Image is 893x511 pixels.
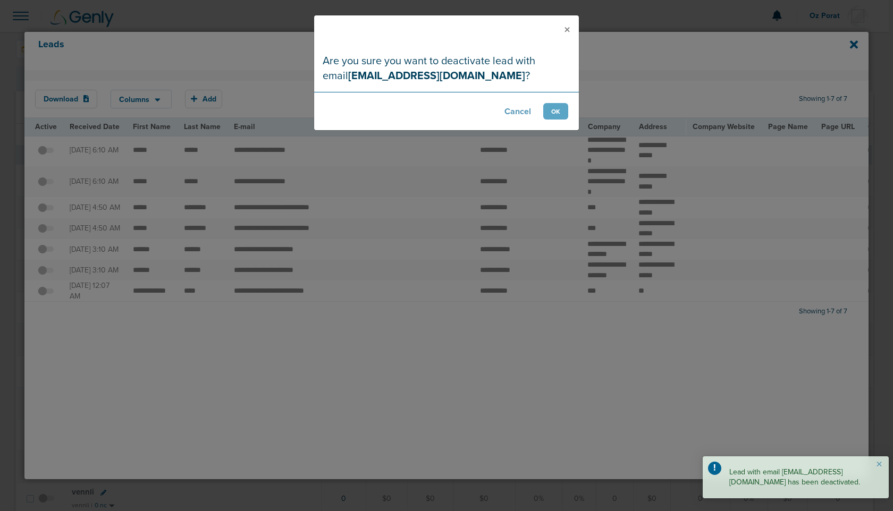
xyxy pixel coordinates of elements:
div: Are you sure you want to deactivate lead with email ? [314,45,579,92]
button: Close [876,458,882,471]
button: OK [543,103,568,120]
button: Close [555,15,579,45]
div: Lead with email [EMAIL_ADDRESS][DOMAIN_NAME] has been deactivated. [703,456,889,498]
strong: [EMAIL_ADDRESS][DOMAIN_NAME] [348,70,525,82]
button: Cancel [496,103,539,120]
